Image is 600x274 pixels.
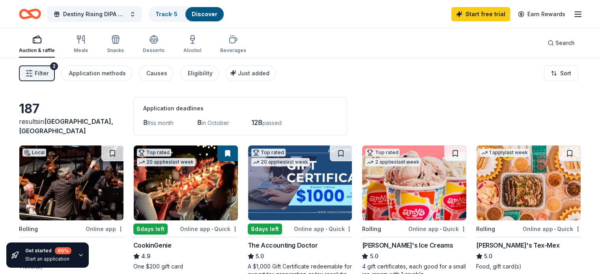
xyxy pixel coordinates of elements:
div: Rolling [19,224,38,234]
div: The Accounting Doctor [248,240,318,250]
div: Get started [25,247,71,254]
a: Image for The Austin SymphonyLocalRollingOnline appThe Austin SymphonyNewTicket(s) [19,145,124,270]
div: Online app Quick [408,224,467,234]
div: results [19,117,124,136]
span: • [440,226,441,232]
div: 2 [50,62,58,70]
span: in October [202,119,229,126]
button: Application methods [61,65,132,81]
span: Search [555,38,575,48]
button: Causes [138,65,174,81]
button: Beverages [220,32,246,58]
div: Online app Quick [180,224,238,234]
button: Destiny Rising DIPA Auction 2026 [47,6,142,22]
div: Online app [86,224,124,234]
a: Track· 5 [155,11,178,17]
div: Top rated [251,149,286,157]
span: 8 [197,118,202,127]
div: 20 applies last week [251,158,310,166]
span: 5.0 [370,252,378,261]
button: Eligibility [180,65,219,81]
div: [PERSON_NAME]'s Tex-Mex [476,240,559,250]
div: Eligibility [188,69,213,78]
div: Local [22,149,46,157]
span: 5.0 [484,252,492,261]
div: Snacks [107,47,124,54]
a: Start free trial [451,7,510,21]
div: Online app Quick [523,224,581,234]
button: Filter2 [19,65,55,81]
div: Food, gift card(s) [476,263,581,270]
span: • [325,226,327,232]
a: Image for Chuy's Tex-Mex1 applylast weekRollingOnline app•Quick[PERSON_NAME]'s Tex-Mex5.0Food, gi... [476,145,581,270]
a: Home [19,5,41,23]
span: • [554,226,556,232]
div: Online app Quick [294,224,352,234]
div: Rolling [362,224,381,234]
img: Image for The Accounting Doctor [248,145,352,220]
img: Image for Amy's Ice Creams [362,145,466,220]
span: passed [262,119,282,126]
div: 1 apply last week [480,149,529,157]
span: 4.9 [141,252,150,261]
span: 5.0 [256,252,264,261]
button: Desserts [143,32,164,58]
span: this month [148,119,174,126]
button: Track· 5Discover [148,6,224,22]
span: [GEOGRAPHIC_DATA], [GEOGRAPHIC_DATA] [19,117,113,135]
span: 128 [251,118,262,127]
img: Image for CookinGenie [134,145,238,220]
div: CookinGenie [133,240,172,250]
div: Start an application [25,256,71,262]
div: Application methods [69,69,126,78]
div: One $200 gift card [133,263,238,270]
button: Search [541,35,581,51]
div: Causes [146,69,167,78]
div: [PERSON_NAME]'s Ice Creams [362,240,453,250]
div: Alcohol [183,47,201,54]
div: 2 applies last week [365,158,421,166]
span: • [211,226,213,232]
div: 20 applies last week [137,158,195,166]
a: Image for CookinGenieTop rated20 applieslast week8days leftOnline app•QuickCookinGenie4.9One $200... [133,145,238,270]
a: Discover [192,11,217,17]
img: Image for Chuy's Tex-Mex [477,145,581,220]
button: Sort [544,65,578,81]
span: Just added [238,70,269,76]
button: Snacks [107,32,124,58]
span: Sort [560,69,571,78]
button: Just added [225,65,276,81]
img: Image for The Austin Symphony [19,145,123,220]
span: 8 [143,118,148,127]
div: 8 days left [248,224,282,235]
span: in [19,117,113,135]
span: Destiny Rising DIPA Auction 2026 [63,9,126,19]
div: 187 [19,101,124,117]
a: Earn Rewards [513,7,570,21]
div: Top rated [137,149,171,157]
div: 60 % [55,247,71,254]
button: Auction & raffle [19,32,55,58]
button: Meals [74,32,88,58]
div: Application deadlines [143,104,337,113]
button: Alcohol [183,32,201,58]
div: Meals [74,47,88,54]
span: Filter [35,69,49,78]
div: Auction & raffle [19,47,55,54]
div: Beverages [220,47,246,54]
div: 8 days left [133,224,168,235]
div: Rolling [476,224,495,234]
div: Top rated [365,149,400,157]
div: Desserts [143,47,164,54]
